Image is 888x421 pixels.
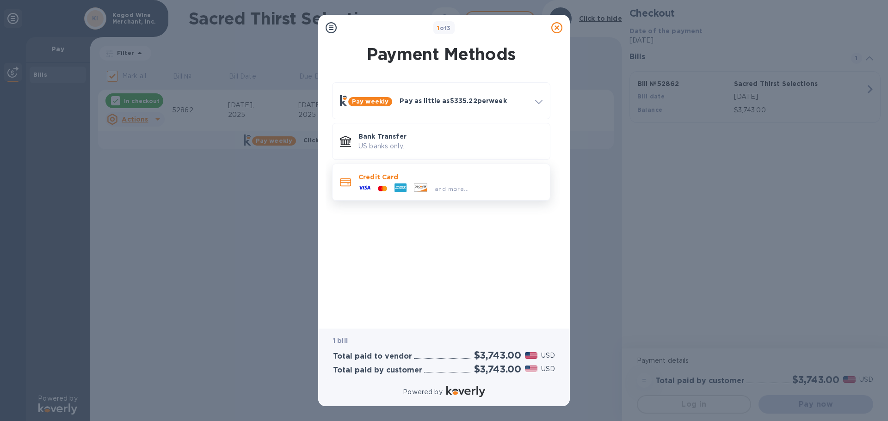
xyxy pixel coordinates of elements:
[400,96,528,105] p: Pay as little as $335.22 per week
[541,364,555,374] p: USD
[437,24,451,31] b: of 3
[352,98,388,105] b: Pay weekly
[541,351,555,360] p: USD
[333,352,412,361] h3: Total paid to vendor
[358,172,543,182] p: Credit Card
[358,141,543,151] p: US banks only.
[474,363,521,375] h2: $3,743.00
[333,366,422,375] h3: Total paid by customer
[403,387,442,397] p: Powered by
[525,366,537,372] img: USD
[333,337,348,344] b: 1 bill
[525,352,537,359] img: USD
[358,132,543,141] p: Bank Transfer
[446,386,485,397] img: Logo
[437,24,439,31] span: 1
[435,185,469,192] span: and more...
[474,349,521,361] h2: $3,743.00
[330,44,552,64] h1: Payment Methods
